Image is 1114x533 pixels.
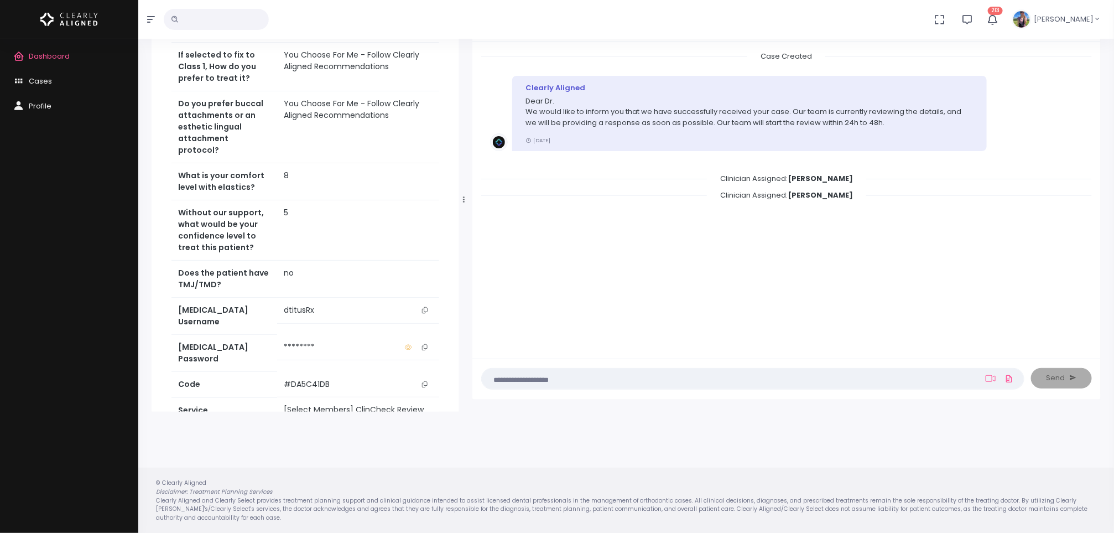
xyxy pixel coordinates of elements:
div: © Clearly Aligned Clearly Aligned and Clearly Select provides treatment planning support and clin... [145,479,1107,522]
div: scrollable content [481,51,1092,347]
span: 213 [988,7,1003,15]
b: [PERSON_NAME] [788,173,853,184]
td: 8 [277,163,439,200]
img: Logo Horizontal [40,8,98,31]
div: Clearly Aligned [525,82,974,94]
td: dtitusRx [277,298,439,323]
span: Case Created [747,48,825,65]
td: You Choose For Me - Follow Clearly Aligned Recommendations [277,91,439,163]
a: Add Loom Video [983,374,998,383]
th: Code [171,372,277,397]
td: You Choose For Me - Follow Clearly Aligned Recommendations [277,43,439,91]
th: Do you prefer buccal attachments or an esthetic lingual attachment protocol? [171,91,277,163]
th: What is your comfort level with elastics? [171,163,277,200]
th: [MEDICAL_DATA] Password [171,335,277,372]
span: Profile [29,101,51,111]
td: #DA5C41DB [277,372,439,397]
small: [DATE] [525,137,550,144]
td: 5 [277,200,439,261]
td: no [277,261,439,298]
th: If selected to fix to Class 1, How do you prefer to treat it? [171,43,277,91]
span: Clinician Assigned: [707,187,866,204]
th: Service [171,397,277,423]
th: Does the patient have TMJ/TMD? [171,261,277,298]
th: [MEDICAL_DATA] Username [171,298,277,335]
span: Cases [29,76,52,86]
img: Header Avatar [1012,9,1032,29]
b: [PERSON_NAME] [788,190,853,200]
span: Clinician Assigned: [707,170,866,187]
span: Dashboard [29,51,70,61]
em: Disclaimer: Treatment Planning Services [156,488,272,496]
th: Without our support, what would be your confidence level to treat this patient? [171,200,277,261]
p: Dear Dr. We would like to inform you that we have successfully received your case. Our team is cu... [525,96,974,128]
span: [PERSON_NAME] [1034,14,1094,25]
a: Add Files [1002,369,1016,389]
div: [Select Members] ClinCheck Review [284,404,433,416]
